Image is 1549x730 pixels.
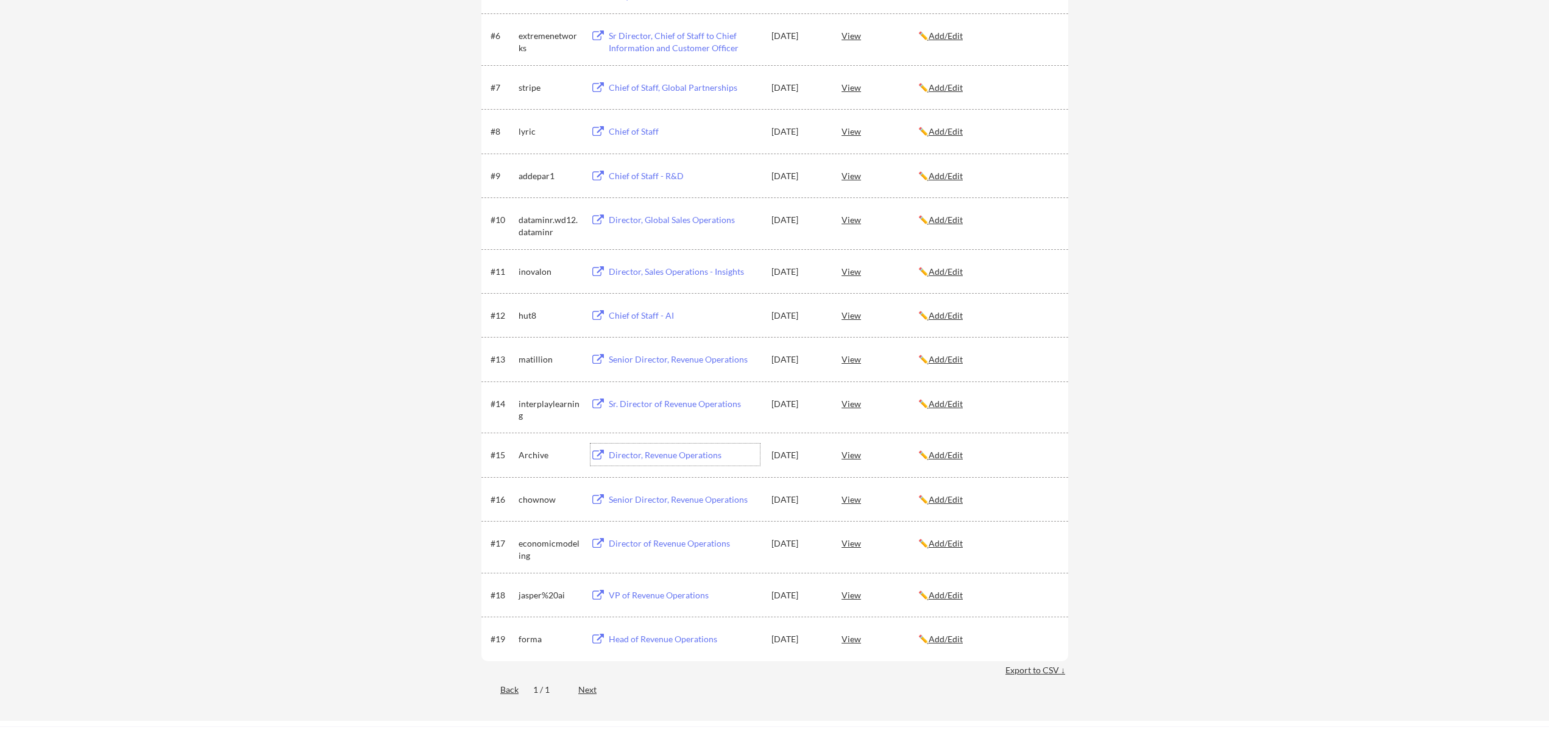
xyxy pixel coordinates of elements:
div: Back [481,684,519,696]
div: ✏️ [918,82,1057,94]
div: dataminr.wd12.dataminr [519,214,580,238]
div: [DATE] [771,353,825,366]
div: #7 [491,82,514,94]
u: Add/Edit [929,450,963,460]
div: #9 [491,170,514,182]
div: Senior Director, Revenue Operations [609,494,760,506]
div: [DATE] [771,449,825,461]
div: View [842,76,918,98]
div: [DATE] [771,633,825,645]
div: Director, Global Sales Operations [609,214,760,226]
u: Add/Edit [929,82,963,93]
u: Add/Edit [929,494,963,505]
div: View [842,488,918,510]
div: Chief of Staff - AI [609,310,760,322]
div: ✏️ [918,398,1057,410]
div: ✏️ [918,449,1057,461]
div: ✏️ [918,589,1057,601]
div: View [842,628,918,650]
div: Director, Revenue Operations [609,449,760,461]
div: #16 [491,494,514,506]
div: VP of Revenue Operations [609,589,760,601]
div: ✏️ [918,30,1057,42]
div: [DATE] [771,126,825,138]
div: ✏️ [918,494,1057,506]
div: addepar1 [519,170,580,182]
div: Sr. Director of Revenue Operations [609,398,760,410]
div: #15 [491,449,514,461]
div: forma [519,633,580,645]
div: Director, Sales Operations - Insights [609,266,760,278]
u: Add/Edit [929,538,963,548]
div: #17 [491,537,514,550]
div: View [842,208,918,230]
div: ✏️ [918,126,1057,138]
u: Add/Edit [929,266,963,277]
div: #18 [491,589,514,601]
u: Add/Edit [929,30,963,41]
div: View [842,260,918,282]
div: [DATE] [771,170,825,182]
div: #13 [491,353,514,366]
u: Add/Edit [929,310,963,321]
u: Add/Edit [929,126,963,136]
div: Director of Revenue Operations [609,537,760,550]
div: hut8 [519,310,580,322]
div: #8 [491,126,514,138]
div: [DATE] [771,266,825,278]
div: #6 [491,30,514,42]
div: ✏️ [918,266,1057,278]
div: [DATE] [771,214,825,226]
div: ✏️ [918,214,1057,226]
div: extremenetworks [519,30,580,54]
div: [DATE] [771,537,825,550]
div: ✏️ [918,537,1057,550]
div: jasper%20ai [519,589,580,601]
div: ✏️ [918,633,1057,645]
u: Add/Edit [929,399,963,409]
div: [DATE] [771,82,825,94]
div: Chief of Staff - R&D [609,170,760,182]
div: interplaylearning [519,398,580,422]
div: View [842,444,918,466]
div: stripe [519,82,580,94]
div: #10 [491,214,514,226]
div: 1 / 1 [533,684,564,696]
div: View [842,24,918,46]
div: Head of Revenue Operations [609,633,760,645]
div: Chief of Staff [609,126,760,138]
div: #11 [491,266,514,278]
div: View [842,120,918,142]
div: #19 [491,633,514,645]
div: ✏️ [918,310,1057,322]
div: Senior Director, Revenue Operations [609,353,760,366]
div: [DATE] [771,30,825,42]
div: [DATE] [771,398,825,410]
div: economicmodeling [519,537,580,561]
div: ✏️ [918,353,1057,366]
u: Add/Edit [929,634,963,644]
u: Add/Edit [929,354,963,364]
div: #14 [491,398,514,410]
div: lyric [519,126,580,138]
div: Chief of Staff, Global Partnerships [609,82,760,94]
u: Add/Edit [929,214,963,225]
div: Next [578,684,611,696]
div: View [842,304,918,326]
div: View [842,348,918,370]
u: Add/Edit [929,590,963,600]
div: Export to CSV ↓ [1005,664,1068,676]
div: [DATE] [771,310,825,322]
div: View [842,392,918,414]
div: chownow [519,494,580,506]
div: View [842,584,918,606]
div: [DATE] [771,589,825,601]
div: Archive [519,449,580,461]
div: View [842,532,918,554]
div: matillion [519,353,580,366]
div: View [842,165,918,186]
div: [DATE] [771,494,825,506]
u: Add/Edit [929,171,963,181]
div: Sr Director, Chief of Staff to Chief Information and Customer Officer [609,30,760,54]
div: inovalon [519,266,580,278]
